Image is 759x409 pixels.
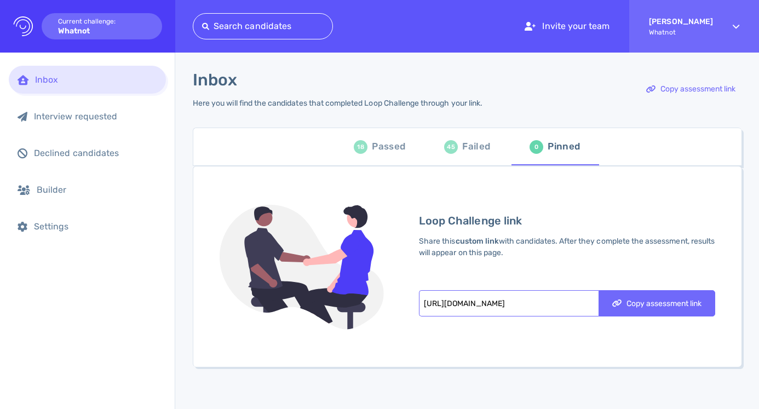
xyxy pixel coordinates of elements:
button: Copy assessment link [640,76,741,102]
button: Copy assessment link [599,290,715,316]
span: Whatnot [649,28,713,36]
div: Declined candidates [34,148,157,158]
div: Interview requested [34,111,157,122]
strong: custom link [456,237,499,246]
div: Failed [462,139,490,155]
div: Passed [372,139,405,155]
h1: Inbox [193,70,237,90]
div: Copy assessment link [607,299,707,307]
div: Inbox [35,74,157,85]
div: Loop Challenge link [419,212,715,229]
div: Pinned [548,139,580,155]
div: Share this with candidates. After they complete the assessment, results will appear on this page. [419,235,715,258]
div: Settings [34,221,157,232]
div: Copy assessment link [641,77,741,102]
div: 0 [530,140,543,154]
div: Here you will find the candidates that completed Loop Challenge through your link. [193,99,482,108]
div: Builder [37,185,157,195]
div: 45 [444,140,458,154]
strong: [PERSON_NAME] [649,17,713,26]
div: 18 [354,140,367,154]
